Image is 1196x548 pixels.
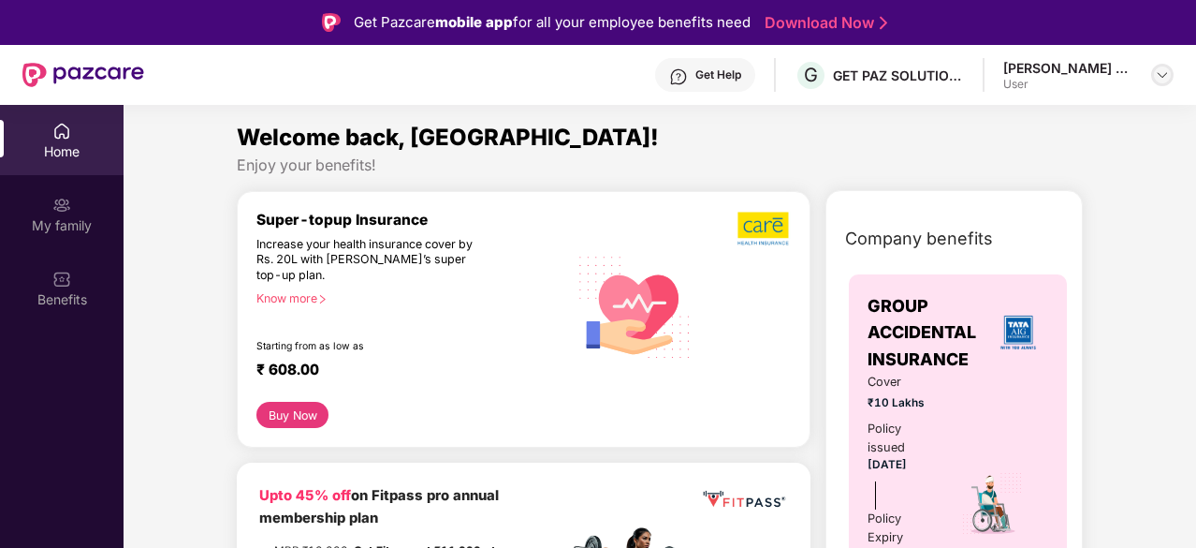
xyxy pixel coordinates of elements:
[737,211,791,246] img: b5dec4f62d2307b9de63beb79f102df3.png
[52,270,71,289] img: svg+xml;base64,PHN2ZyBpZD0iQmVuZWZpdHMiIHhtbG5zPSJodHRwOi8vd3d3LnczLm9yZy8yMDAwL3N2ZyIgd2lkdGg9Ij...
[256,237,488,284] div: Increase your health insurance cover by Rs. 20L with [PERSON_NAME]’s super top-up plan.
[256,211,568,229] div: Super-topup Insurance
[256,291,557,304] div: Know more
[833,67,964,84] div: GET PAZ SOLUTIONS PRIVATE LIMTED
[765,13,882,33] a: Download Now
[700,485,788,512] img: fppp.png
[237,156,1083,175] div: Enjoy your benefits!
[568,238,702,374] img: svg+xml;base64,PHN2ZyB4bWxucz0iaHR0cDovL3d3dy53My5vcmcvMjAwMC9zdmciIHhtbG5zOnhsaW5rPSJodHRwOi8vd3...
[868,373,936,392] span: Cover
[22,63,144,87] img: New Pazcare Logo
[960,471,1025,537] img: icon
[868,458,907,471] span: [DATE]
[435,13,513,31] strong: mobile app
[256,340,489,353] div: Starting from as low as
[322,13,341,32] img: Logo
[993,307,1043,358] img: insurerLogo
[804,64,818,86] span: G
[259,487,351,504] b: Upto 45% off
[868,510,936,547] div: Policy Expiry
[354,11,751,34] div: Get Pazcare for all your employee benefits need
[237,124,659,151] span: Welcome back, [GEOGRAPHIC_DATA]!
[868,420,936,457] div: Policy issued
[868,293,988,373] span: GROUP ACCIDENTAL INSURANCE
[52,196,71,215] img: svg+xml;base64,PHN2ZyB3aWR0aD0iMjAiIGhlaWdodD0iMjAiIHZpZXdCb3g9IjAgMCAyMCAyMCIgZmlsbD0ibm9uZSIgeG...
[868,394,936,412] span: ₹10 Lakhs
[1003,59,1134,77] div: [PERSON_NAME] krishna CM
[695,67,741,82] div: Get Help
[845,226,993,252] span: Company benefits
[256,402,328,428] button: Buy Now
[880,13,887,33] img: Stroke
[259,487,499,526] b: on Fitpass pro annual membership plan
[1155,67,1170,82] img: svg+xml;base64,PHN2ZyBpZD0iRHJvcGRvd24tMzJ4MzIiIHhtbG5zPSJodHRwOi8vd3d3LnczLm9yZy8yMDAwL3N2ZyIgd2...
[669,67,688,86] img: svg+xml;base64,PHN2ZyBpZD0iSGVscC0zMngzMiIgeG1sbnM9Imh0dHA6Ly93d3cudzMub3JnLzIwMDAvc3ZnIiB3aWR0aD...
[256,361,549,383] div: ₹ 608.00
[317,294,328,304] span: right
[1003,77,1134,92] div: User
[52,122,71,141] img: svg+xml;base64,PHN2ZyBpZD0iSG9tZSIgeG1sbnM9Imh0dHA6Ly93d3cudzMub3JnLzIwMDAvc3ZnIiB3aWR0aD0iMjAiIG...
